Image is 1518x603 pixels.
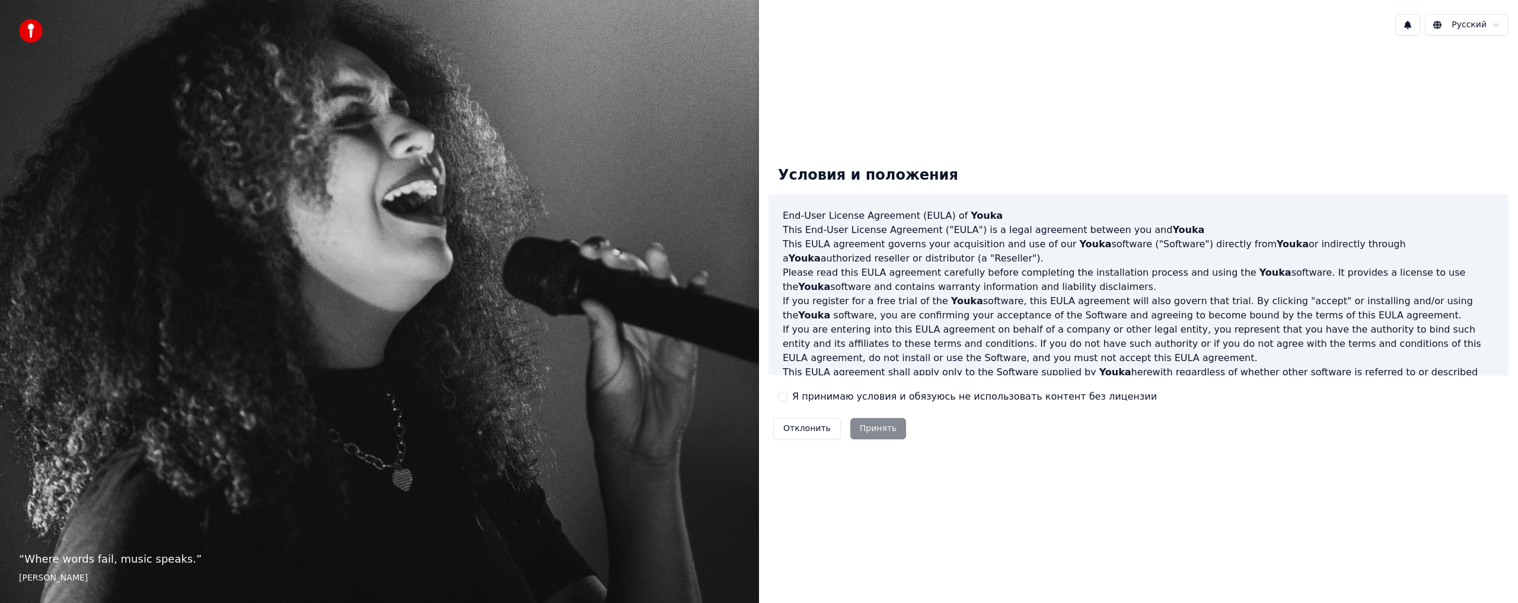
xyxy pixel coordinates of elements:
[971,210,1003,221] span: Youka
[783,237,1494,266] p: This EULA agreement governs your acquisition and use of our software ("Software") directly from o...
[19,19,43,43] img: youka
[783,223,1494,237] p: This End-User License Agreement ("EULA") is a legal agreement between you and
[783,323,1494,365] p: If you are entering into this EULA agreement on behalf of a company or other legal entity, you re...
[783,266,1494,294] p: Please read this EULA agreement carefully before completing the installation process and using th...
[798,310,830,321] span: Youka
[1079,238,1111,250] span: Youka
[792,390,1157,404] label: Я принимаю условия и обязуюсь не использовать контент без лицензии
[768,157,968,194] div: Условия и положения
[1259,267,1291,278] span: Youka
[789,253,821,264] span: Youka
[798,281,830,292] span: Youka
[1099,366,1131,378] span: Youka
[1277,238,1309,250] span: Youka
[19,551,740,567] p: “ Where words fail, music speaks. ”
[773,418,841,439] button: Отклонить
[1172,224,1204,235] span: Youka
[783,365,1494,408] p: This EULA agreement shall apply only to the Software supplied by herewith regardless of whether o...
[19,572,740,584] footer: [PERSON_NAME]
[951,295,983,307] span: Youka
[783,209,1494,223] h3: End-User License Agreement (EULA) of
[783,294,1494,323] p: If you register for a free trial of the software, this EULA agreement will also govern that trial...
